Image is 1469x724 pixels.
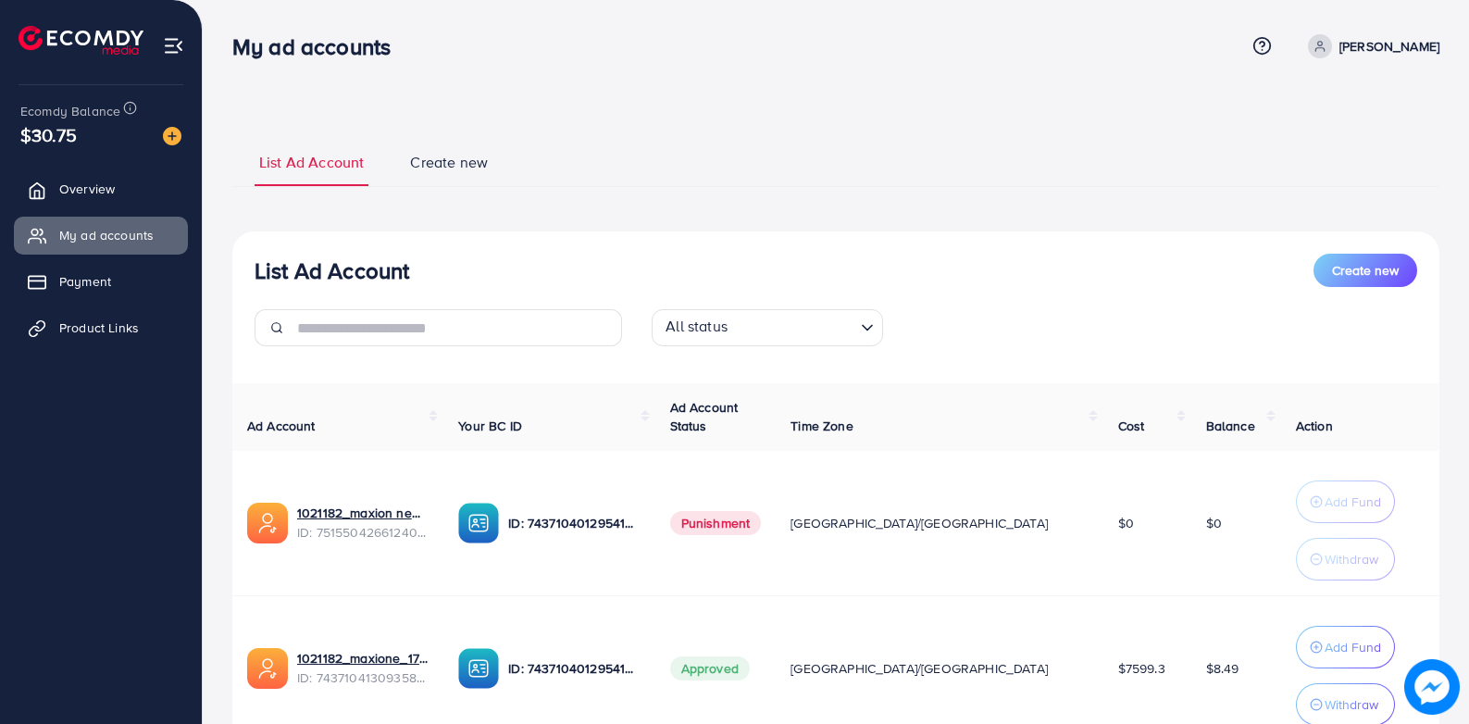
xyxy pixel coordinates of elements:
span: $30.75 [20,121,77,148]
img: ic-ads-acc.e4c84228.svg [247,503,288,543]
span: ID: 7437104130935898113 [297,668,429,687]
span: All status [662,312,731,342]
span: $0 [1118,514,1134,532]
span: List Ad Account [259,152,364,173]
img: image [163,127,181,145]
img: ic-ba-acc.ded83a64.svg [458,648,499,689]
img: ic-ads-acc.e4c84228.svg [247,648,288,689]
p: ID: 7437104012954140673 [508,657,640,680]
span: Create new [1332,261,1399,280]
span: Overview [59,180,115,198]
button: Add Fund [1296,481,1395,523]
p: Withdraw [1325,548,1378,570]
a: 1021182_maxion new 2nd_1749839824416 [297,504,429,522]
div: <span class='underline'>1021182_maxion new 2nd_1749839824416</span></br>7515504266124050440 [297,504,429,542]
span: Approved [670,656,750,680]
a: My ad accounts [14,217,188,254]
span: Punishment [670,511,762,535]
p: Add Fund [1325,636,1381,658]
span: ID: 7515504266124050440 [297,523,429,542]
a: Overview [14,170,188,207]
h3: My ad accounts [232,33,405,60]
span: Create new [410,152,488,173]
img: ic-ba-acc.ded83a64.svg [458,503,499,543]
span: Action [1296,417,1333,435]
a: [PERSON_NAME] [1301,34,1439,58]
span: Cost [1118,417,1145,435]
span: Ad Account [247,417,316,435]
span: Ecomdy Balance [20,102,120,120]
span: [GEOGRAPHIC_DATA]/[GEOGRAPHIC_DATA] [791,514,1048,532]
div: Search for option [652,309,883,346]
span: $8.49 [1206,659,1239,678]
p: ID: 7437104012954140673 [508,512,640,534]
img: menu [163,35,184,56]
p: [PERSON_NAME] [1339,35,1439,57]
span: Payment [59,272,111,291]
button: Add Fund [1296,626,1395,668]
button: Withdraw [1296,538,1395,580]
span: Time Zone [791,417,853,435]
span: My ad accounts [59,226,154,244]
span: $7599.3 [1118,659,1165,678]
span: Product Links [59,318,139,337]
a: 1021182_maxione_1731585765963 [297,649,429,668]
div: <span class='underline'>1021182_maxione_1731585765963</span></br>7437104130935898113 [297,649,429,687]
span: Your BC ID [458,417,522,435]
span: $0 [1206,514,1222,532]
img: image [1404,659,1460,715]
button: Create new [1313,254,1417,287]
a: Product Links [14,309,188,346]
span: Balance [1206,417,1255,435]
h3: List Ad Account [255,257,409,284]
img: logo [19,26,143,55]
p: Add Fund [1325,491,1381,513]
span: Ad Account Status [670,398,739,435]
input: Search for option [733,313,853,342]
a: Payment [14,263,188,300]
span: [GEOGRAPHIC_DATA]/[GEOGRAPHIC_DATA] [791,659,1048,678]
p: Withdraw [1325,693,1378,716]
